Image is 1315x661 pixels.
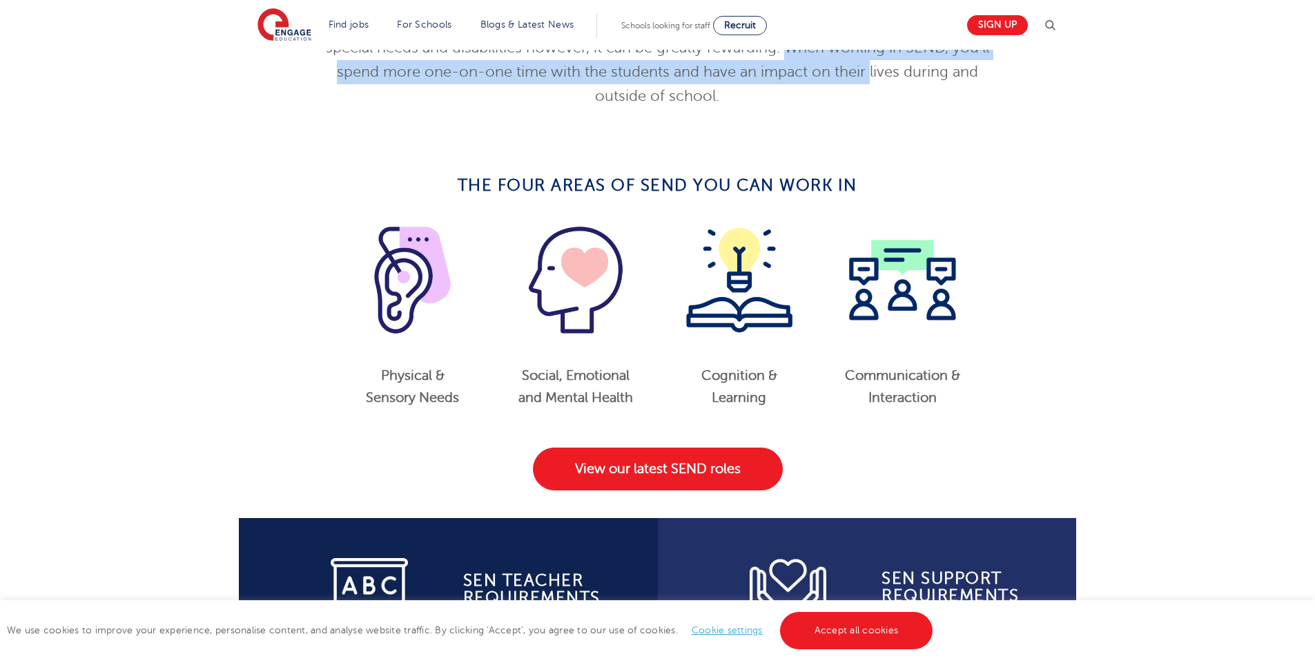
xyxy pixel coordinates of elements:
[967,15,1028,35] a: Sign up
[518,367,633,406] strong: Social, Emotional and Mental Health
[713,16,767,35] a: Recruit
[257,8,311,43] img: Engage Education
[397,19,451,30] a: For Schools
[329,19,369,30] a: Find jobs
[780,612,933,649] a: Accept all cookies
[7,625,936,635] span: We use cookies to improve your experience, personalise content, and analyse website traffic. By c...
[701,367,777,406] strong: Cognition & Learning
[533,448,783,490] a: View our latest SEND roles
[621,21,710,30] span: Schools looking for staff
[463,571,601,607] strong: SEN Teacher requirements
[845,367,960,406] strong: Communication & Interaction
[480,19,574,30] a: Blogs & Latest News
[366,367,459,406] strong: Physical & Sensory Needs
[692,625,763,635] a: Cookie settings
[458,176,857,195] strong: The Four Areas Of SEND you can work in
[724,20,756,30] span: Recruit
[881,569,1019,605] b: SEn Support Requirements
